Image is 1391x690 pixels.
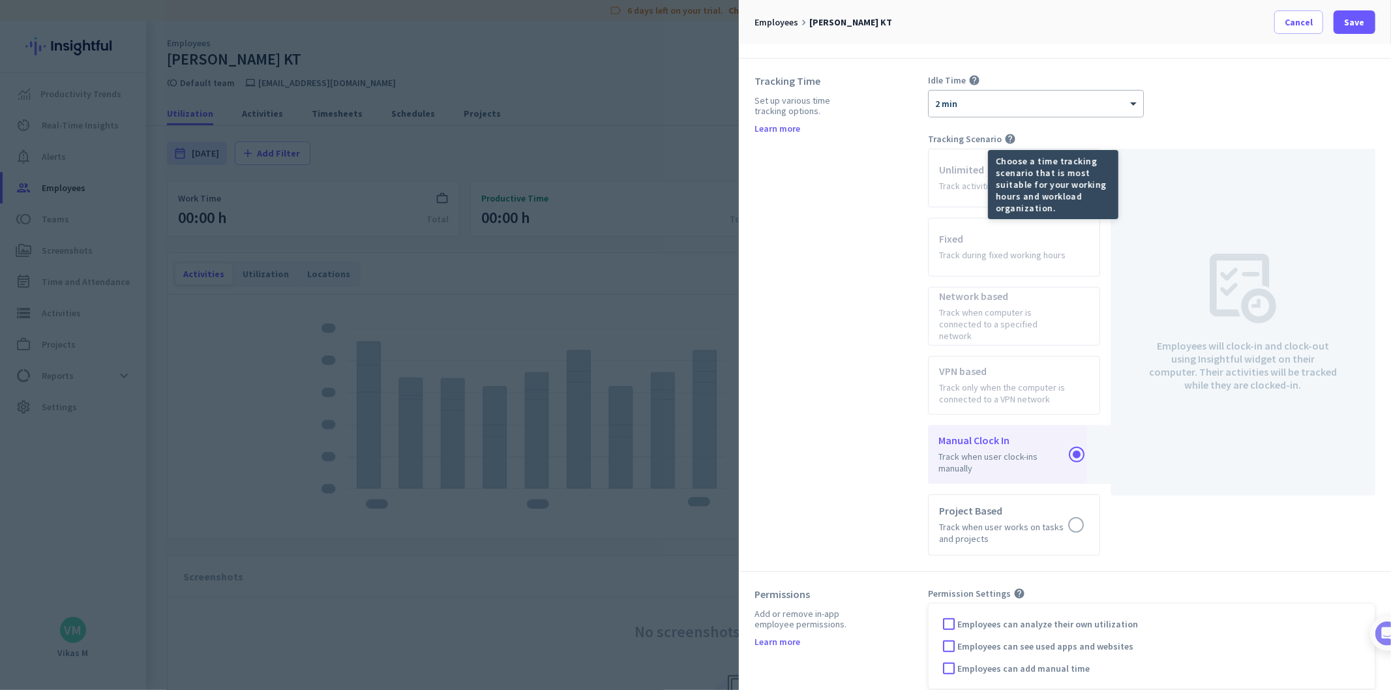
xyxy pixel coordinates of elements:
[214,440,242,449] span: Tasks
[50,248,227,303] div: It's time to add your employees! This is crucial since Insightful will start collecting their act...
[76,440,121,449] span: Messages
[928,287,1100,346] app-radio-card: Network based
[1274,10,1323,34] button: Cancel
[166,172,248,185] p: About 10 minutes
[928,133,1002,145] span: Tracking Scenario
[1013,588,1025,599] i: help
[196,407,261,459] button: Tasks
[1148,339,1338,391] span: Employees will clock-in and clock-out using Insightful widget on their computer. Their activities...
[130,407,196,459] button: Help
[755,95,863,116] div: Set up various time tracking options.
[928,218,1100,277] app-radio-card: Fixed
[24,222,237,243] div: 1Add employees
[1334,10,1375,34] button: Save
[18,50,243,97] div: 🎊 Welcome to Insightful! 🎊
[153,440,173,449] span: Help
[19,440,46,449] span: Home
[13,172,46,185] p: 4 steps
[72,140,215,153] div: [PERSON_NAME] from Insightful
[755,608,863,629] div: Add or remove in-app employee permissions.
[24,371,237,402] div: 2Initial tracking settings and how to edit them
[957,618,1138,631] span: Employees can analyze their own utilization
[755,588,863,601] div: Permissions
[50,314,176,340] button: Add your employees
[928,74,966,86] span: Idle Time
[755,124,800,133] a: Learn more
[928,588,1011,599] span: Permission Settings
[46,136,67,157] img: Profile image for Tamara
[988,150,1118,219] div: Choose a time tracking scenario that is most suitable for your working hours and workload organiz...
[1004,133,1016,145] i: help
[755,74,863,87] div: Tracking Time
[755,16,798,28] span: Employees
[1285,16,1313,29] span: Cancel
[50,376,221,402] div: Initial tracking settings and how to edit them
[928,149,1100,207] app-radio-card: Unlimited
[968,74,980,86] i: help
[809,16,892,28] span: [PERSON_NAME] KT
[798,17,809,28] i: keyboard_arrow_right
[229,5,252,29] div: Close
[755,637,800,646] a: Learn more
[928,494,1100,556] app-radio-card: Project Based
[50,227,221,240] div: Add employees
[18,97,243,128] div: You're just a few steps away from completing the essential app setup
[1345,16,1365,29] span: Save
[928,425,1100,484] app-radio-card: Manual Clock In
[928,356,1100,415] app-radio-card: VPN based
[65,407,130,459] button: Messages
[957,662,1090,675] span: Employees can add manual time
[111,6,153,28] h1: Tasks
[1210,254,1276,323] img: manual time
[957,640,1133,653] span: Employees can see used apps and websites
